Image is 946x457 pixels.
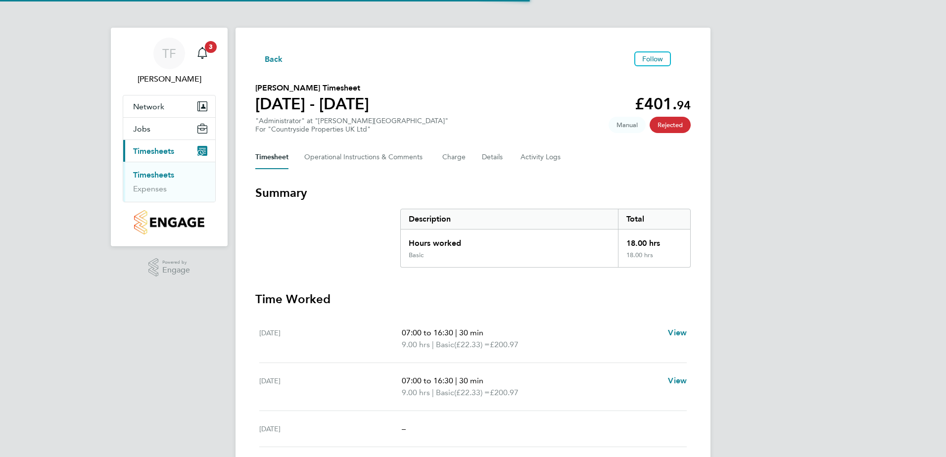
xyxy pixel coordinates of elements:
[255,82,369,94] h2: [PERSON_NAME] Timesheet
[255,117,448,134] div: "Administrator" at "[PERSON_NAME][GEOGRAPHIC_DATA]"
[442,145,466,169] button: Charge
[134,210,204,234] img: countryside-properties-logo-retina.png
[455,376,457,385] span: |
[162,266,190,274] span: Engage
[402,328,453,337] span: 07:00 to 16:30
[265,53,283,65] span: Back
[409,251,424,259] div: Basic
[459,376,483,385] span: 30 min
[635,94,691,113] app-decimal: £401.
[402,340,430,349] span: 9.00 hrs
[123,38,216,85] a: TF[PERSON_NAME]
[133,170,174,180] a: Timesheets
[401,229,618,251] div: Hours worked
[402,424,406,433] span: –
[432,340,434,349] span: |
[259,423,402,435] div: [DATE]
[668,327,687,339] a: View
[255,145,288,169] button: Timesheet
[609,117,646,133] span: This timesheet was manually created.
[205,41,217,53] span: 3
[133,124,150,134] span: Jobs
[454,340,490,349] span: (£22.33) =
[520,145,562,169] button: Activity Logs
[133,146,174,156] span: Timesheets
[123,95,215,117] button: Network
[255,125,448,134] div: For "Countryside Properties UK Ltd"
[255,94,369,114] h1: [DATE] - [DATE]
[668,375,687,387] a: View
[490,340,519,349] span: £200.97
[123,210,216,234] a: Go to home page
[668,328,687,337] span: View
[255,52,283,65] button: Back
[255,185,691,201] h3: Summary
[436,339,454,351] span: Basic
[675,56,691,61] button: Timesheets Menu
[111,28,228,246] nav: Main navigation
[133,102,164,111] span: Network
[482,145,505,169] button: Details
[650,117,691,133] span: This timesheet has been rejected.
[123,118,215,139] button: Jobs
[634,51,671,66] button: Follow
[677,98,691,112] span: 94
[162,258,190,267] span: Powered by
[436,387,454,399] span: Basic
[255,291,691,307] h3: Time Worked
[618,251,690,267] div: 18.00 hrs
[618,209,690,229] div: Total
[402,388,430,397] span: 9.00 hrs
[490,388,519,397] span: £200.97
[402,376,453,385] span: 07:00 to 16:30
[123,73,216,85] span: Tony Farrow
[259,375,402,399] div: [DATE]
[400,209,691,268] div: Summary
[459,328,483,337] span: 30 min
[455,328,457,337] span: |
[123,140,215,162] button: Timesheets
[454,388,490,397] span: (£22.33) =
[401,209,618,229] div: Description
[259,327,402,351] div: [DATE]
[432,388,434,397] span: |
[618,229,690,251] div: 18.00 hrs
[192,38,212,69] a: 3
[123,162,215,202] div: Timesheets
[162,47,176,60] span: TF
[642,54,663,63] span: Follow
[668,376,687,385] span: View
[148,258,190,277] a: Powered byEngage
[133,184,167,193] a: Expenses
[304,145,426,169] button: Operational Instructions & Comments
